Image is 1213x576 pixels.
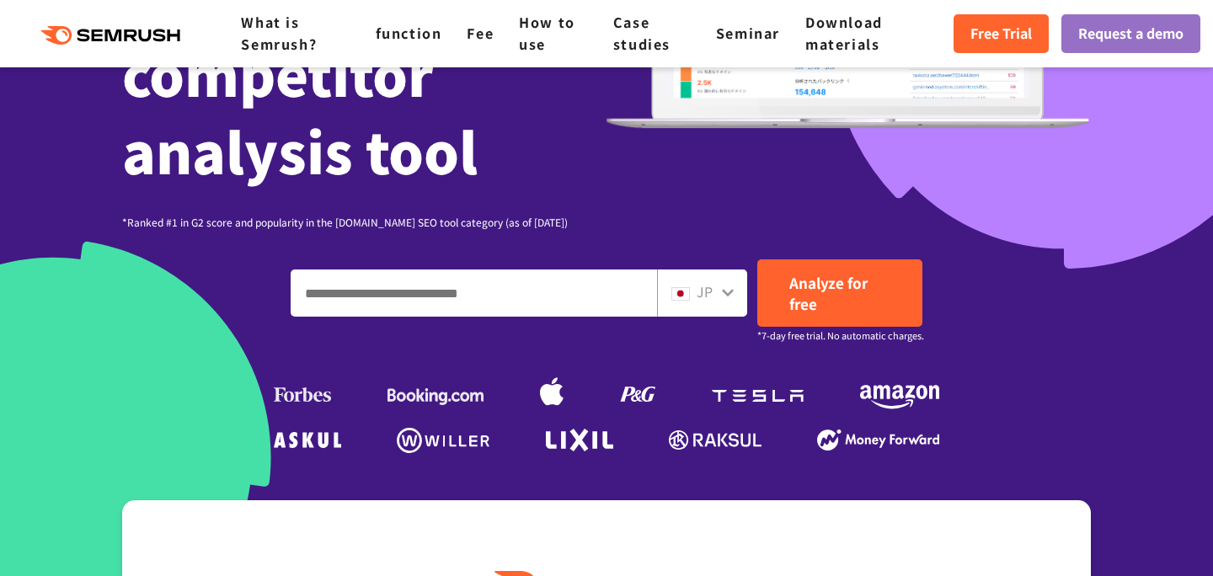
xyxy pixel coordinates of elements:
[122,215,568,229] font: *Ranked #1 in G2 score and popularity in the [DOMAIN_NAME] SEO tool category (as of [DATE])
[757,328,924,342] font: *7-day free trial. No automatic charges.
[519,12,575,54] a: How to use
[716,23,780,43] a: Seminar
[789,272,868,314] font: Analyze for free
[805,12,883,54] a: Download materials
[122,32,478,190] font: competitor analysis tool
[376,23,442,43] a: function
[954,14,1049,53] a: Free Trial
[697,281,713,301] font: JP
[291,270,656,316] input: Enter a domain, keyword or URL
[613,12,671,54] a: Case studies
[970,23,1032,43] font: Free Trial
[757,259,922,327] a: Analyze for free
[467,23,494,43] a: Fee
[1078,23,1184,43] font: Request a demo
[1061,14,1200,53] a: Request a demo
[241,12,317,54] a: What is Semrush?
